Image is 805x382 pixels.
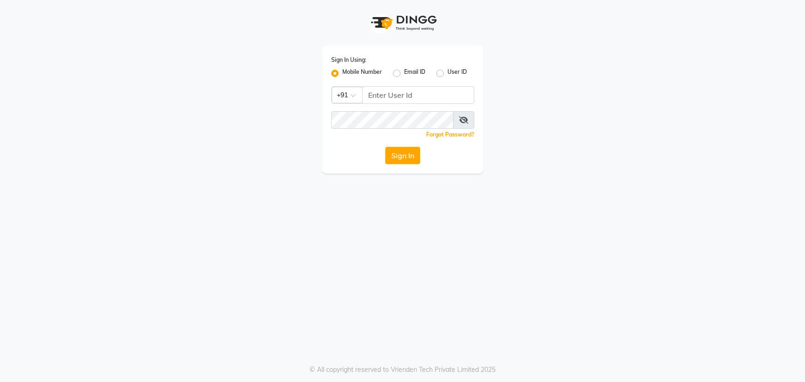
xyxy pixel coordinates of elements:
[366,9,440,36] img: logo1.svg
[342,68,382,79] label: Mobile Number
[385,147,420,164] button: Sign In
[447,68,467,79] label: User ID
[331,56,366,64] label: Sign In Using:
[404,68,425,79] label: Email ID
[331,111,453,129] input: Username
[426,131,474,138] a: Forgot Password?
[362,86,474,104] input: Username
